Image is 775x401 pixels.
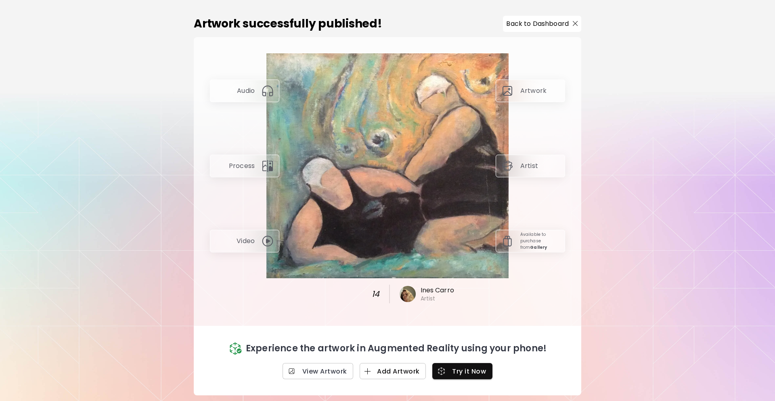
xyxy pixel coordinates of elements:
[346,288,379,300] span: 14
[421,295,436,302] h6: Artist
[520,231,560,251] p: Available to purchase from
[289,367,347,376] span: View Artwork
[520,162,538,170] p: Artist
[439,367,486,376] span: Try it Now
[229,162,255,170] p: Process
[194,15,382,32] h2: Artwork successfully published!
[237,86,255,95] p: Audio
[421,286,454,295] h6: Ines Carro
[530,244,547,250] strong: Gallery
[432,363,492,379] button: Try it Now
[360,363,426,379] button: Add Artwork
[366,367,419,376] span: Add Artwork
[246,342,547,355] p: Experience the artwork in Augmented Reality using your phone!
[237,237,255,246] p: Video
[283,363,354,379] a: View Artwork
[520,86,547,95] p: Artwork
